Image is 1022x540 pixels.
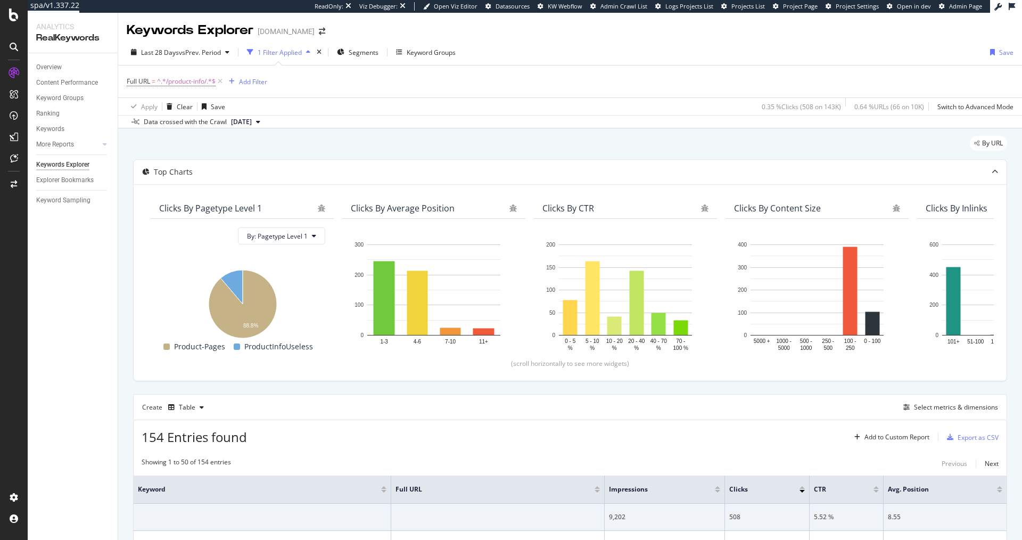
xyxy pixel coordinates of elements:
[318,204,325,212] div: bug
[612,345,617,351] text: %
[36,93,84,104] div: Keyword Groups
[423,2,477,11] a: Open Viz Editor
[36,175,110,186] a: Explorer Bookmarks
[141,102,158,111] div: Apply
[546,242,555,248] text: 200
[36,108,110,119] a: Ranking
[177,102,193,111] div: Clear
[734,239,900,353] svg: A chart.
[36,195,110,206] a: Keyword Sampling
[888,512,1002,522] div: 8.55
[929,302,938,308] text: 200
[738,265,747,271] text: 300
[914,403,998,412] div: Select metrics & dimensions
[351,239,517,353] svg: A chart.
[355,272,364,278] text: 200
[479,339,488,345] text: 11+
[239,77,267,86] div: Add Filter
[947,339,960,345] text: 101+
[650,338,667,344] text: 40 - 70
[179,48,221,57] span: vs Prev. Period
[565,338,575,344] text: 0 - 5
[783,2,818,10] span: Project Page
[144,117,227,127] div: Data crossed with the Crawl
[36,62,110,73] a: Overview
[355,302,364,308] text: 100
[247,232,308,241] span: By: Pagetype Level 1
[36,77,98,88] div: Content Performance
[392,44,460,61] button: Keyword Groups
[546,287,555,293] text: 100
[800,338,812,344] text: 500 -
[729,485,784,494] span: Clicks
[127,44,234,61] button: Last 28 DaysvsPrev. Period
[899,401,998,414] button: Select metrics & dimensions
[933,98,1013,115] button: Switch to Advanced Mode
[174,340,225,353] span: Product-Pages
[673,345,688,351] text: 100 %
[800,345,812,351] text: 1000
[590,345,595,351] text: %
[538,2,582,11] a: KW Webflow
[823,345,833,351] text: 500
[159,265,325,340] div: A chart.
[36,139,74,150] div: More Reports
[179,404,195,411] div: Table
[351,203,455,214] div: Clicks By Average Position
[225,75,267,88] button: Add Filter
[395,485,579,494] span: Full URL
[359,2,398,11] div: Viz Debugger:
[600,2,647,10] span: Admin Crawl List
[985,459,999,468] div: Next
[127,21,253,39] div: Keywords Explorer
[943,429,999,446] button: Export as CSV
[734,203,821,214] div: Clicks By Content Size
[826,2,879,11] a: Project Settings
[864,338,881,344] text: 0 - 100
[731,2,765,10] span: Projects List
[36,62,62,73] div: Overview
[844,338,856,344] text: 100 -
[315,47,324,58] div: times
[36,175,94,186] div: Explorer Bookmarks
[211,102,225,111] div: Save
[36,124,64,135] div: Keywords
[887,2,931,11] a: Open in dev
[958,433,999,442] div: Export as CSV
[231,117,252,127] span: 2025 Sep. 6th
[628,338,645,344] text: 20 - 40
[162,98,193,115] button: Clear
[609,485,699,494] span: Impressions
[142,399,208,416] div: Create
[141,48,179,57] span: Last 28 Days
[509,204,517,212] div: bug
[942,459,967,468] div: Previous
[778,345,790,351] text: 5000
[127,98,158,115] button: Apply
[36,124,110,135] a: Keywords
[970,136,1007,151] div: legacy label
[999,48,1013,57] div: Save
[897,2,931,10] span: Open in dev
[939,2,982,11] a: Admin Page
[333,44,383,61] button: Segments
[36,93,110,104] a: Keyword Groups
[967,339,984,345] text: 51-100
[777,338,792,344] text: 1000 -
[634,345,639,351] text: %
[568,345,573,351] text: %
[485,2,530,11] a: Datasources
[154,167,193,177] div: Top Charts
[542,239,708,353] svg: A chart.
[36,159,89,170] div: Keywords Explorer
[380,339,388,345] text: 1-3
[127,77,150,86] span: Full URL
[36,77,110,88] a: Content Performance
[738,242,747,248] text: 400
[926,203,987,214] div: Clicks By Inlinks
[360,332,364,338] text: 0
[729,512,805,522] div: 508
[937,102,1013,111] div: Switch to Advanced Mode
[445,339,456,345] text: 7-10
